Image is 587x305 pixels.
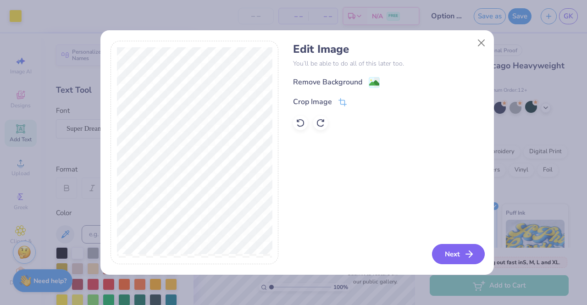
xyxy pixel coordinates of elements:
[293,96,332,107] div: Crop Image
[293,59,483,68] p: You’ll be able to do all of this later too.
[293,43,483,56] h4: Edit Image
[293,77,362,88] div: Remove Background
[432,244,485,264] button: Next
[472,34,490,52] button: Close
